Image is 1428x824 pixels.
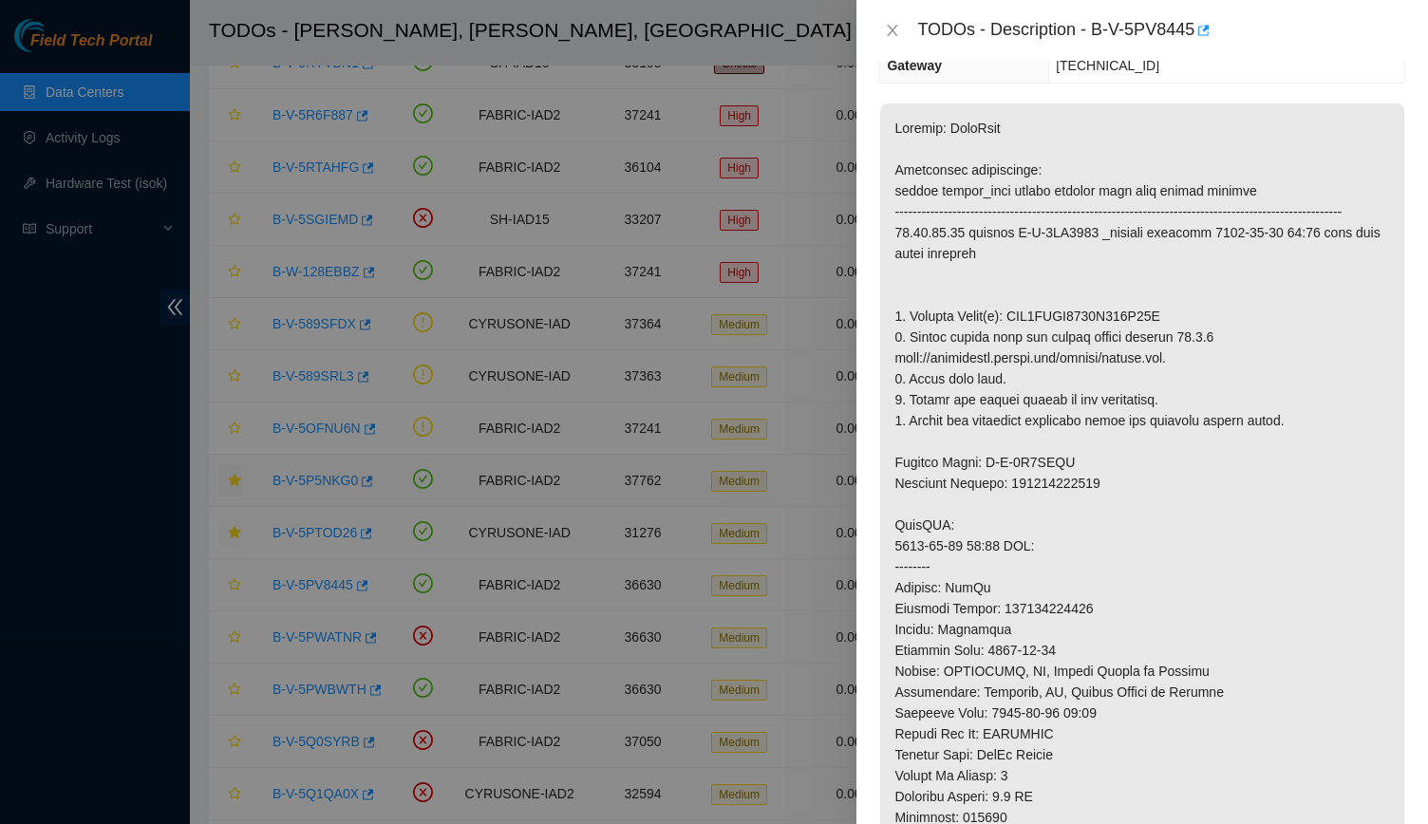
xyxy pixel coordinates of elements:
button: Close [879,22,906,40]
span: close [885,23,900,38]
span: Gateway [887,58,942,73]
div: TODOs - Description - B-V-5PV8445 [917,15,1405,46]
span: [TECHNICAL_ID] [1056,58,1159,73]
